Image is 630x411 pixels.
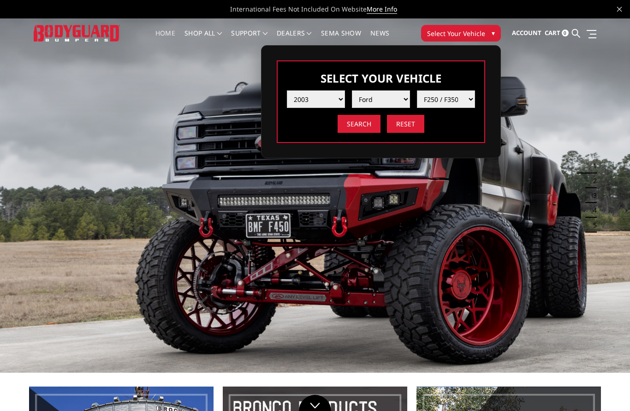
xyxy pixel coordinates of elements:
[421,25,501,42] button: Select Your Vehicle
[588,159,597,173] button: 1 of 5
[545,21,569,46] a: Cart 0
[155,30,175,48] a: Home
[427,29,485,38] span: Select Your Vehicle
[321,30,361,48] a: SEMA Show
[277,30,312,48] a: Dealers
[34,25,120,42] img: BODYGUARD BUMPERS
[588,218,597,232] button: 5 of 5
[231,30,267,48] a: Support
[512,21,541,46] a: Account
[287,71,475,86] h3: Select Your Vehicle
[184,30,222,48] a: shop all
[545,29,560,37] span: Cart
[588,203,597,218] button: 4 of 5
[367,5,397,14] a: More Info
[562,30,569,36] span: 0
[588,188,597,203] button: 3 of 5
[492,28,495,38] span: ▾
[588,173,597,188] button: 2 of 5
[338,115,380,133] input: Search
[387,115,424,133] input: Reset
[370,30,389,48] a: News
[512,29,541,37] span: Account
